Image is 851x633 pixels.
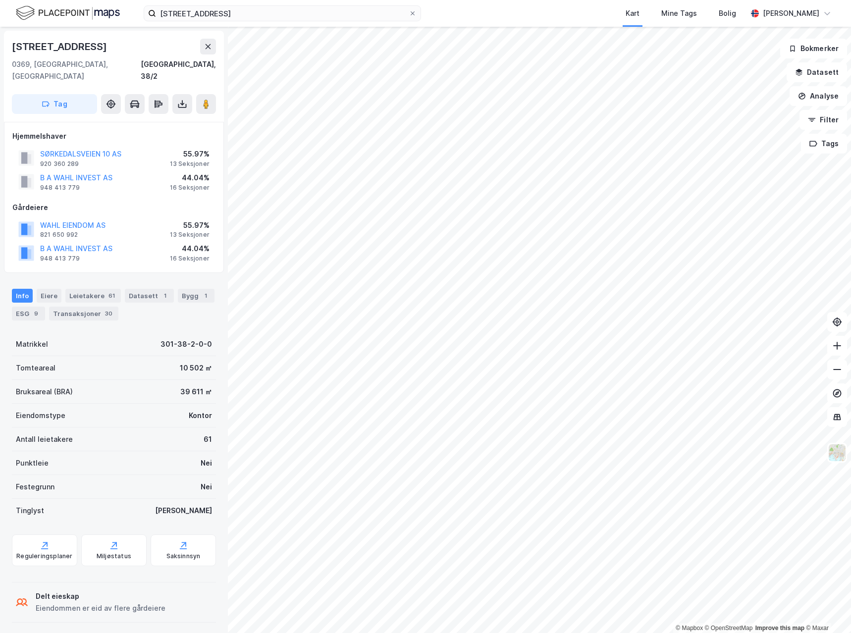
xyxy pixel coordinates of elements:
div: Mine Tags [661,7,697,19]
div: 61 [106,291,117,301]
img: logo.f888ab2527a4732fd821a326f86c7f29.svg [16,4,120,22]
button: Tags [801,134,847,154]
div: Gårdeiere [12,202,215,213]
div: 0369, [GEOGRAPHIC_DATA], [GEOGRAPHIC_DATA] [12,58,141,82]
div: 10 502 ㎡ [180,362,212,374]
div: Transaksjoner [49,307,118,320]
div: [STREET_ADDRESS] [12,39,109,54]
div: Datasett [125,289,174,303]
div: 61 [204,433,212,445]
div: 1 [201,291,211,301]
div: 44.04% [170,243,210,255]
button: Datasett [787,62,847,82]
div: Bruksareal (BRA) [16,386,73,398]
div: Kontrollprogram for chat [801,585,851,633]
div: 948 413 779 [40,255,80,263]
div: 39 611 ㎡ [180,386,212,398]
div: Tomteareal [16,362,55,374]
div: Festegrunn [16,481,54,493]
img: Z [828,443,847,462]
div: Saksinnsyn [166,552,201,560]
div: 13 Seksjoner [170,231,210,239]
div: Bolig [719,7,736,19]
div: Eiendommen er eid av flere gårdeiere [36,602,165,614]
div: 16 Seksjoner [170,255,210,263]
div: [PERSON_NAME] [763,7,819,19]
div: 301-38-2-0-0 [160,338,212,350]
div: 55.97% [170,148,210,160]
a: Mapbox [676,625,703,632]
div: Tinglyst [16,505,44,517]
div: [GEOGRAPHIC_DATA], 38/2 [141,58,216,82]
div: Info [12,289,33,303]
div: 821 650 992 [40,231,78,239]
div: Matrikkel [16,338,48,350]
div: 55.97% [170,219,210,231]
div: Punktleie [16,457,49,469]
div: 948 413 779 [40,184,80,192]
div: Miljøstatus [97,552,131,560]
button: Tag [12,94,97,114]
input: Søk på adresse, matrikkel, gårdeiere, leietakere eller personer [156,6,409,21]
iframe: Chat Widget [801,585,851,633]
a: OpenStreetMap [705,625,753,632]
div: 30 [103,309,114,318]
div: [PERSON_NAME] [155,505,212,517]
div: 44.04% [170,172,210,184]
button: Bokmerker [780,39,847,58]
a: Improve this map [755,625,804,632]
div: Nei [201,457,212,469]
div: 16 Seksjoner [170,184,210,192]
div: 9 [31,309,41,318]
div: Hjemmelshaver [12,130,215,142]
div: Antall leietakere [16,433,73,445]
div: Delt eieskap [36,590,165,602]
div: Bygg [178,289,214,303]
button: Analyse [790,86,847,106]
div: 13 Seksjoner [170,160,210,168]
div: Eiere [37,289,61,303]
div: Kart [626,7,639,19]
div: Reguleringsplaner [16,552,72,560]
div: 1 [160,291,170,301]
div: Leietakere [65,289,121,303]
button: Filter [799,110,847,130]
div: Kontor [189,410,212,422]
div: Eiendomstype [16,410,65,422]
div: 920 360 289 [40,160,79,168]
div: ESG [12,307,45,320]
div: Nei [201,481,212,493]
